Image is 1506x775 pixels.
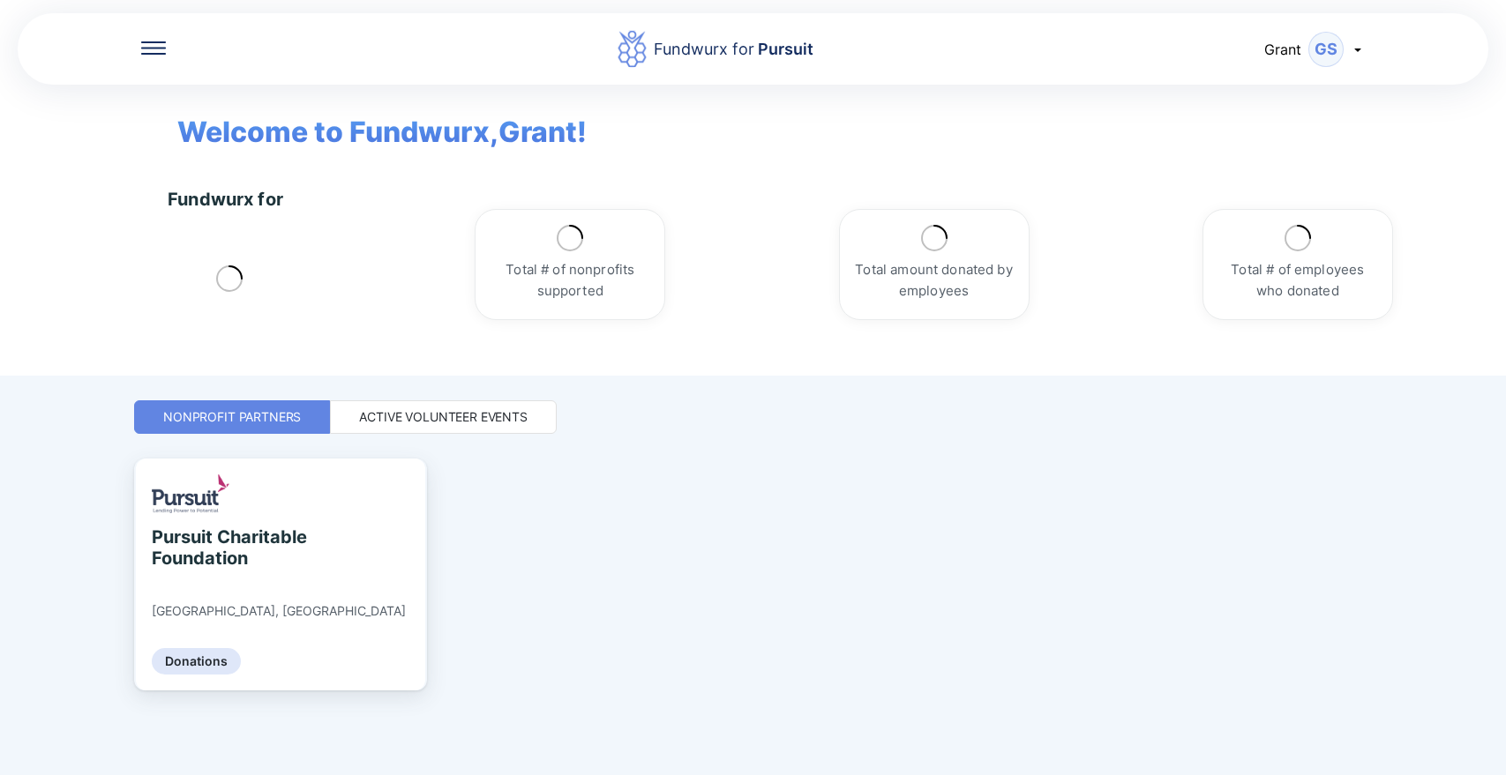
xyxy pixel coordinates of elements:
[1218,259,1378,302] div: Total # of employees who donated
[490,259,650,302] div: Total # of nonprofits supported
[1264,41,1301,58] span: Grant
[1308,32,1344,67] div: GS
[163,408,301,426] div: Nonprofit Partners
[168,189,283,210] div: Fundwurx for
[152,526,313,569] div: Pursuit Charitable Foundation
[654,37,813,62] div: Fundwurx for
[854,259,1015,302] div: Total amount donated by employees
[754,40,813,58] span: Pursuit
[151,85,587,153] span: Welcome to Fundwurx, Grant !
[152,648,241,674] div: Donations
[359,408,528,426] div: Active Volunteer Events
[152,603,406,619] div: [GEOGRAPHIC_DATA], [GEOGRAPHIC_DATA]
